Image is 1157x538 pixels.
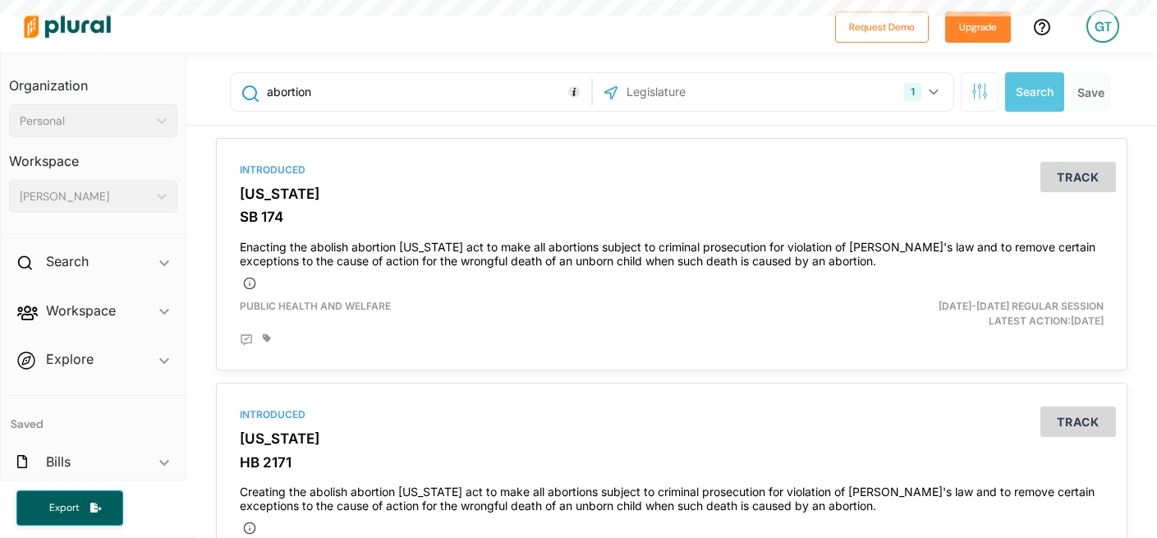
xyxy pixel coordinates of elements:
[9,62,177,98] h3: Organization
[820,299,1116,329] div: Latest Action: [DATE]
[265,76,587,108] input: Enter keywords, bill # or legislator name
[46,453,71,471] h2: Bills
[1040,162,1116,192] button: Track
[1005,72,1064,112] button: Search
[945,11,1011,43] button: Upgrade
[240,232,1104,269] h4: Enacting the abolish abortion [US_STATE] act to make all abortions subject to criminal prosecutio...
[240,454,1104,471] h3: HB 2171
[46,252,89,270] h2: Search
[945,18,1011,35] a: Upgrade
[898,76,949,108] button: 1
[20,113,150,130] div: Personal
[240,186,1104,202] h3: [US_STATE]
[46,301,116,320] h2: Workspace
[240,300,391,312] span: Public Health and Welfare
[240,163,1104,177] div: Introduced
[1071,72,1111,112] button: Save
[240,477,1104,513] h4: Creating the abolish abortion [US_STATE] act to make all abortions subject to criminal prosecutio...
[240,430,1104,447] h3: [US_STATE]
[835,18,929,35] a: Request Demo
[835,11,929,43] button: Request Demo
[904,83,921,101] div: 1
[240,333,253,347] div: Add Position Statement
[939,300,1104,312] span: [DATE]-[DATE] Regular Session
[1073,3,1132,49] a: GT
[16,490,123,526] button: Export
[971,83,988,97] span: Search Filters
[1,396,186,436] h4: Saved
[38,501,90,515] span: Export
[263,333,271,343] div: Add tags
[1040,407,1116,437] button: Track
[1086,10,1119,43] div: GT
[240,209,1104,225] h3: SB 174
[625,76,801,108] input: Legislature
[240,407,1104,422] div: Introduced
[20,188,150,205] div: [PERSON_NAME]
[9,137,177,173] h3: Workspace
[567,85,581,99] div: Tooltip anchor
